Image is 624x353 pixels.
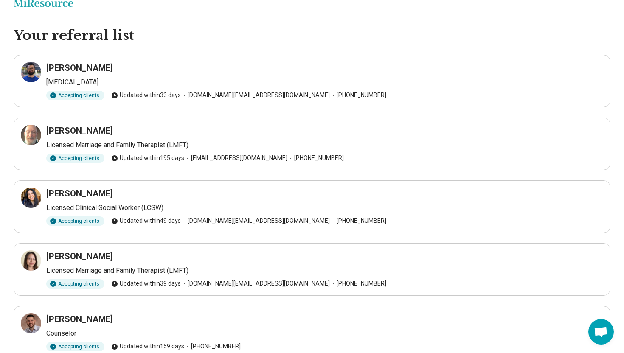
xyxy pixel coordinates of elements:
p: Licensed Marriage and Family Therapist (LMFT) [46,140,603,150]
p: Licensed Marriage and Family Therapist (LMFT) [46,266,603,276]
span: [DOMAIN_NAME][EMAIL_ADDRESS][DOMAIN_NAME] [181,91,330,100]
div: Accepting clients [46,279,104,289]
span: Updated within 33 days [111,91,181,100]
span: Updated within 49 days [111,216,181,225]
div: Accepting clients [46,216,104,226]
span: Updated within 195 days [111,154,184,162]
span: [DOMAIN_NAME][EMAIL_ADDRESS][DOMAIN_NAME] [181,216,330,225]
h1: Your referral list [14,27,610,45]
span: [EMAIL_ADDRESS][DOMAIN_NAME] [184,154,287,162]
h3: [PERSON_NAME] [46,125,113,137]
span: [PHONE_NUMBER] [287,154,344,162]
h3: [PERSON_NAME] [46,250,113,262]
h3: [PERSON_NAME] [46,188,113,199]
span: Updated within 39 days [111,279,181,288]
div: Accepting clients [46,154,104,163]
p: Counselor [46,328,603,339]
span: [PHONE_NUMBER] [330,279,386,288]
span: [PHONE_NUMBER] [330,91,386,100]
h3: [PERSON_NAME] [46,313,113,325]
p: Licensed Clinical Social Worker (LCSW) [46,203,603,213]
span: [DOMAIN_NAME][EMAIL_ADDRESS][DOMAIN_NAME] [181,279,330,288]
div: Open chat [588,319,614,345]
h3: [PERSON_NAME] [46,62,113,74]
p: [MEDICAL_DATA] [46,77,603,87]
div: Accepting clients [46,91,104,100]
div: Accepting clients [46,342,104,351]
span: Updated within 159 days [111,342,184,351]
span: [PHONE_NUMBER] [184,342,241,351]
span: [PHONE_NUMBER] [330,216,386,225]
